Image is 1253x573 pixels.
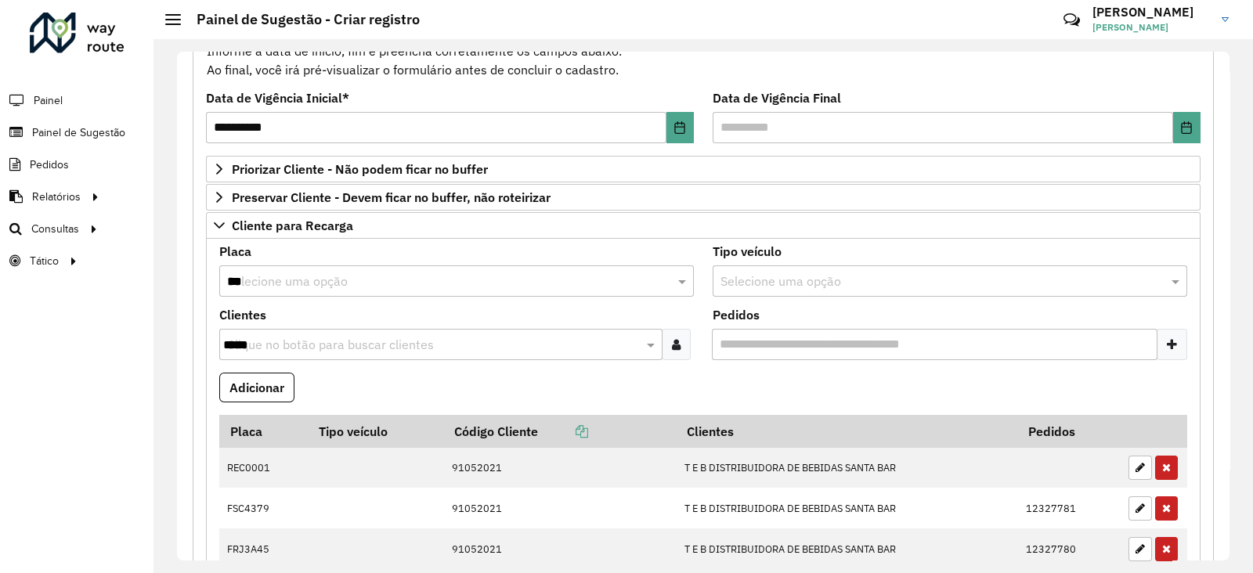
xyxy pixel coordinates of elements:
span: Tático [30,253,59,269]
span: Priorizar Cliente - Não podem ficar no buffer [232,163,488,175]
td: T E B DISTRIBUIDORA DE BEBIDAS SANTA BAR [676,528,1017,569]
h3: [PERSON_NAME] [1092,5,1210,20]
span: Relatórios [32,189,81,205]
button: Choose Date [1173,112,1201,143]
span: [PERSON_NAME] [1092,20,1210,34]
h2: Painel de Sugestão - Criar registro [181,11,420,28]
td: FSC4379 [219,488,308,528]
span: Painel de Sugestão [32,124,125,141]
span: Cliente para Recarga [232,219,353,232]
label: Clientes [219,305,266,324]
label: Data de Vigência Inicial [206,88,349,107]
th: Clientes [676,415,1017,448]
a: Contato Rápido [1055,3,1089,37]
button: Choose Date [666,112,694,143]
a: Priorizar Cliente - Não podem ficar no buffer [206,156,1201,182]
th: Placa [219,415,308,448]
span: Pedidos [30,157,69,173]
td: 12327781 [1017,488,1120,528]
span: Consultas [31,221,79,237]
td: 91052021 [443,528,676,569]
th: Pedidos [1017,415,1120,448]
a: Preservar Cliente - Devem ficar no buffer, não roteirizar [206,184,1201,211]
th: Código Cliente [443,415,676,448]
td: 91052021 [443,488,676,528]
td: FRJ3A45 [219,528,308,569]
label: Tipo veículo [713,242,782,261]
a: Copiar [538,423,588,439]
span: Painel [34,92,63,109]
th: Tipo veículo [308,415,443,448]
td: T E B DISTRIBUIDORA DE BEBIDAS SANTA BAR [676,488,1017,528]
td: 91052021 [443,448,676,488]
td: T E B DISTRIBUIDORA DE BEBIDAS SANTA BAR [676,448,1017,488]
a: Cliente para Recarga [206,212,1201,239]
label: Placa [219,242,251,261]
td: REC0001 [219,448,308,488]
span: Preservar Cliente - Devem ficar no buffer, não roteirizar [232,191,551,204]
label: Pedidos [713,305,760,324]
label: Data de Vigência Final [713,88,841,107]
td: 12327780 [1017,528,1120,569]
button: Adicionar [219,373,294,402]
